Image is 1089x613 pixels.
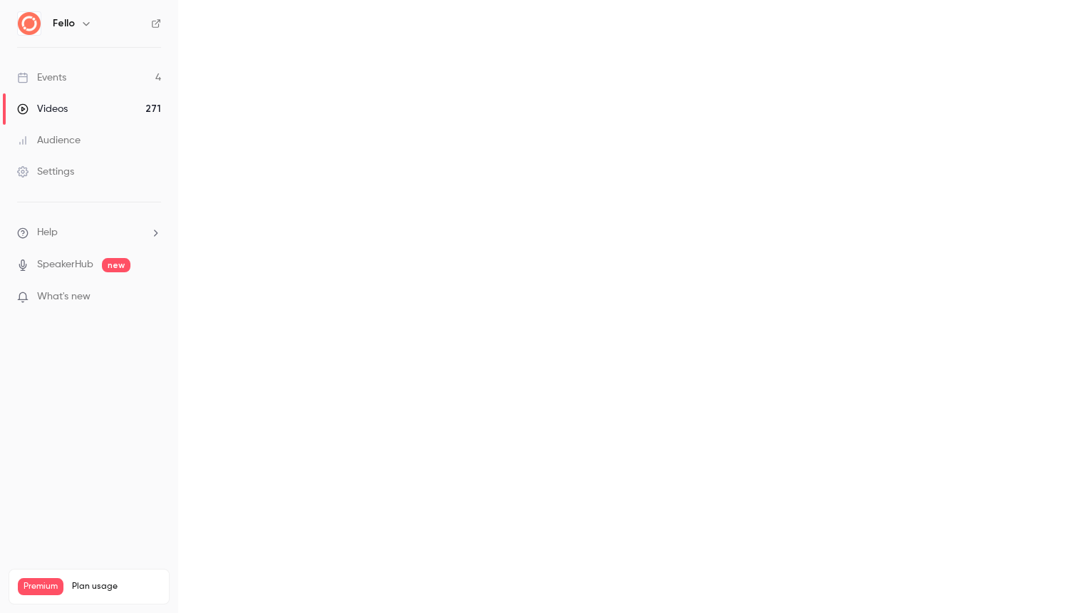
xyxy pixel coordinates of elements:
span: Help [37,225,58,240]
img: Fello [18,12,41,35]
a: SpeakerHub [37,257,93,272]
div: Settings [17,165,74,179]
span: Plan usage [72,581,160,592]
div: Events [17,71,66,85]
span: What's new [37,289,91,304]
span: new [102,258,130,272]
span: Premium [18,578,63,595]
h6: Fello [53,16,75,31]
div: Audience [17,133,81,148]
li: help-dropdown-opener [17,225,161,240]
div: Videos [17,102,68,116]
